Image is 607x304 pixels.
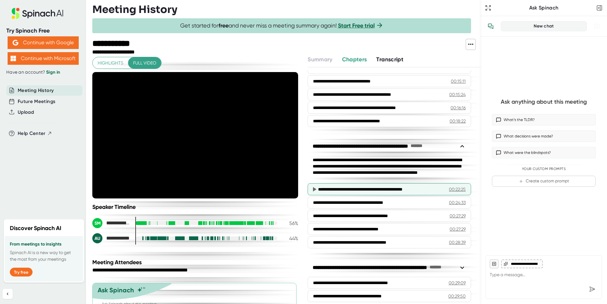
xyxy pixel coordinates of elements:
div: 00:27:29 [450,213,466,219]
h2: Discover Spinach AI [10,224,61,233]
button: View conversation history [484,20,497,33]
button: Collapse sidebar [3,289,13,299]
div: Have an account? [6,70,80,75]
div: Ask anything about this meeting [501,98,587,106]
div: 00:29:50 [448,293,466,299]
h3: Meeting History [92,3,177,15]
button: Summary [308,55,332,64]
div: Sebastián Medrano [92,218,130,228]
button: Create custom prompt [492,176,596,187]
div: 00:22:25 [449,186,466,192]
div: SM [92,218,102,228]
p: Spinach AI is a new way to get the most from your meetings [10,249,78,263]
b: free [218,22,229,29]
span: Get started for and never miss a meeting summary again! [180,22,383,29]
button: Chapters [342,55,367,64]
button: Upload [18,109,34,116]
button: Expand to Ask Spinach page [484,3,493,12]
div: Send message [586,283,598,295]
div: 00:24:33 [449,199,466,206]
div: 56 % [282,220,298,226]
div: Meeting Attendees [92,259,300,266]
div: 00:16:16 [451,105,466,111]
button: Full video [128,57,161,69]
div: Ask Spinach [493,5,595,11]
span: Transcript [376,56,403,63]
button: Help Center [18,130,52,137]
div: Ask Spinach [98,286,134,294]
button: What’s the TLDR? [492,114,596,125]
button: Try free [10,268,33,277]
div: Try Spinach Free [6,27,80,34]
span: Full video [133,59,156,67]
h3: From meetings to insights [10,242,78,247]
div: 00:18:22 [450,118,466,124]
div: 00:15:24 [449,91,466,98]
a: Sign in [46,70,60,75]
a: Start Free trial [338,22,375,29]
button: Highlights [93,57,128,69]
button: Meeting History [18,87,54,94]
div: 00:29:09 [449,280,466,286]
div: 00:28:39 [449,239,466,246]
div: Speaker Timeline [92,204,298,210]
img: Aehbyd4JwY73AAAAAElFTkSuQmCC [13,40,18,46]
div: AU [92,233,102,243]
button: What were the blindspots? [492,147,596,158]
div: Asael Urbano [92,233,130,243]
div: 00:15:11 [451,78,466,84]
div: Your Custom Prompts [492,167,596,171]
button: Continue with Google [8,36,79,49]
button: Transcript [376,55,403,64]
div: New chat [505,23,583,29]
button: What decisions were made? [492,131,596,142]
button: Close conversation sidebar [595,3,604,12]
div: 44 % [282,235,298,241]
button: Continue with Microsoft [8,52,79,65]
span: Summary [308,56,332,63]
span: Help Center [18,130,46,137]
div: 00:27:29 [450,226,466,232]
button: Future Meetings [18,98,55,105]
span: Highlights [98,59,123,67]
span: Chapters [342,56,367,63]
